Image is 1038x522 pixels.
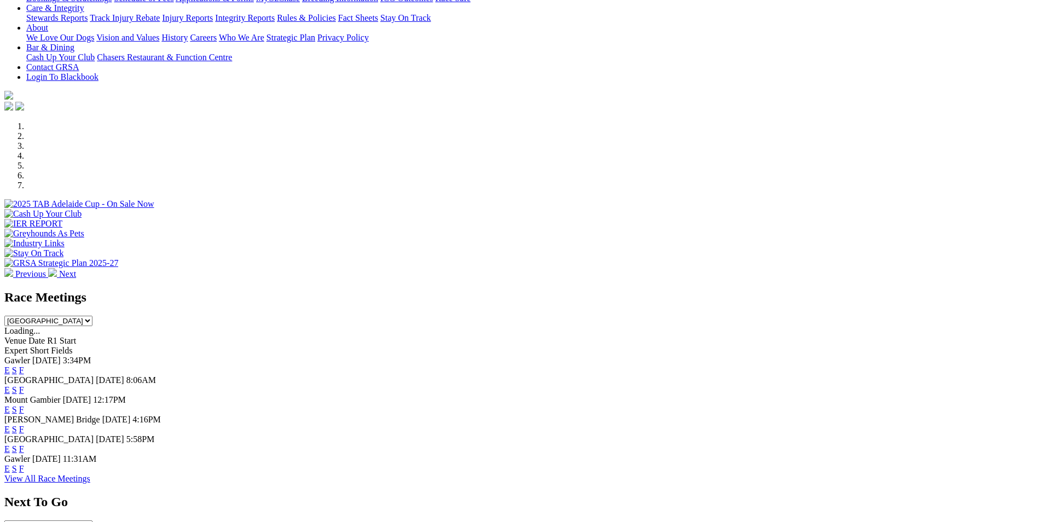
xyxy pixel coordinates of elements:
[4,395,61,404] span: Mount Gambier
[19,464,24,473] a: F
[4,444,10,454] a: E
[102,415,131,424] span: [DATE]
[4,454,30,463] span: Gawler
[63,395,91,404] span: [DATE]
[126,375,156,385] span: 8:06AM
[12,425,17,434] a: S
[277,13,336,22] a: Rules & Policies
[26,62,79,72] a: Contact GRSA
[132,415,161,424] span: 4:16PM
[26,33,1034,43] div: About
[28,336,45,345] span: Date
[4,474,90,483] a: View All Race Meetings
[63,356,91,365] span: 3:34PM
[26,43,74,52] a: Bar & Dining
[47,336,76,345] span: R1 Start
[4,290,1034,305] h2: Race Meetings
[4,199,154,209] img: 2025 TAB Adelaide Cup - On Sale Now
[96,375,124,385] span: [DATE]
[219,33,264,42] a: Who We Are
[12,366,17,375] a: S
[12,464,17,473] a: S
[4,405,10,414] a: E
[338,13,378,22] a: Fact Sheets
[4,346,28,355] span: Expert
[19,425,24,434] a: F
[4,326,40,335] span: Loading...
[15,102,24,111] img: twitter.svg
[12,444,17,454] a: S
[126,434,155,444] span: 5:58PM
[4,248,63,258] img: Stay On Track
[26,23,48,32] a: About
[4,239,65,248] img: Industry Links
[15,269,46,279] span: Previous
[4,269,48,279] a: Previous
[32,454,61,463] span: [DATE]
[12,405,17,414] a: S
[4,102,13,111] img: facebook.svg
[93,395,126,404] span: 12:17PM
[4,415,100,424] span: [PERSON_NAME] Bridge
[51,346,72,355] span: Fields
[96,33,159,42] a: Vision and Values
[4,209,82,219] img: Cash Up Your Club
[19,366,24,375] a: F
[4,258,118,268] img: GRSA Strategic Plan 2025-27
[32,356,61,365] span: [DATE]
[4,464,10,473] a: E
[26,3,84,13] a: Care & Integrity
[19,385,24,395] a: F
[26,13,1034,23] div: Care & Integrity
[380,13,431,22] a: Stay On Track
[4,385,10,395] a: E
[4,268,13,277] img: chevron-left-pager-white.svg
[215,13,275,22] a: Integrity Reports
[12,385,17,395] a: S
[317,33,369,42] a: Privacy Policy
[48,268,57,277] img: chevron-right-pager-white.svg
[4,356,30,365] span: Gawler
[161,33,188,42] a: History
[4,495,1034,509] h2: Next To Go
[26,13,88,22] a: Stewards Reports
[4,219,62,229] img: IER REPORT
[26,72,98,82] a: Login To Blackbook
[162,13,213,22] a: Injury Reports
[26,53,95,62] a: Cash Up Your Club
[48,269,76,279] a: Next
[4,425,10,434] a: E
[266,33,315,42] a: Strategic Plan
[90,13,160,22] a: Track Injury Rebate
[4,375,94,385] span: [GEOGRAPHIC_DATA]
[4,434,94,444] span: [GEOGRAPHIC_DATA]
[19,444,24,454] a: F
[4,91,13,100] img: logo-grsa-white.png
[19,405,24,414] a: F
[26,33,94,42] a: We Love Our Dogs
[4,229,84,239] img: Greyhounds As Pets
[30,346,49,355] span: Short
[4,366,10,375] a: E
[96,434,124,444] span: [DATE]
[190,33,217,42] a: Careers
[26,53,1034,62] div: Bar & Dining
[59,269,76,279] span: Next
[97,53,232,62] a: Chasers Restaurant & Function Centre
[63,454,97,463] span: 11:31AM
[4,336,26,345] span: Venue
